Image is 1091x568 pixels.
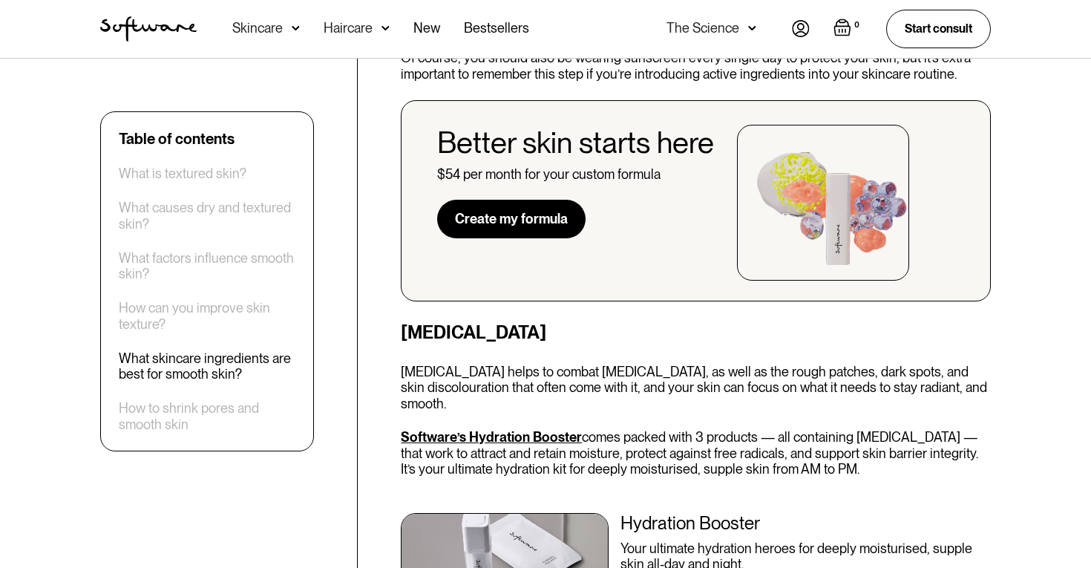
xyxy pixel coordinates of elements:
div: $54 per month for your custom formula [437,166,661,183]
img: arrow down [748,21,756,36]
p: Of course, you should also be wearing sunscreen every single day to protect your skin, but it’s e... [401,50,991,82]
a: Start consult [886,10,991,48]
h3: [MEDICAL_DATA] [401,319,991,346]
a: Create my formula [437,200,586,238]
a: How to shrink pores and smooth skin [119,400,295,432]
div: Haircare [324,21,373,36]
p: [MEDICAL_DATA] helps to combat [MEDICAL_DATA], as well as the rough patches, dark spots, and skin... [401,364,991,412]
div: The Science [666,21,739,36]
img: arrow down [292,21,300,36]
a: What factors influence smooth skin? [119,250,295,282]
a: What is textured skin? [119,166,246,182]
img: Software Logo [100,16,197,42]
div: Skincare [232,21,283,36]
a: How can you improve skin texture? [119,300,295,332]
div: Better skin starts here [437,125,714,160]
a: home [100,16,197,42]
a: What causes dry and textured skin? [119,200,295,232]
div: Hydration Booster [620,513,991,535]
a: What skincare ingredients are best for smooth skin? [119,350,295,382]
div: 0 [851,19,862,32]
p: comes packed with 3 products — all containing [MEDICAL_DATA] — that work to attract and retain mo... [401,429,991,477]
img: arrow down [381,21,390,36]
a: Software’s Hydration Booster [401,429,582,445]
div: Table of contents [119,130,235,148]
a: Open empty cart [833,19,862,39]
